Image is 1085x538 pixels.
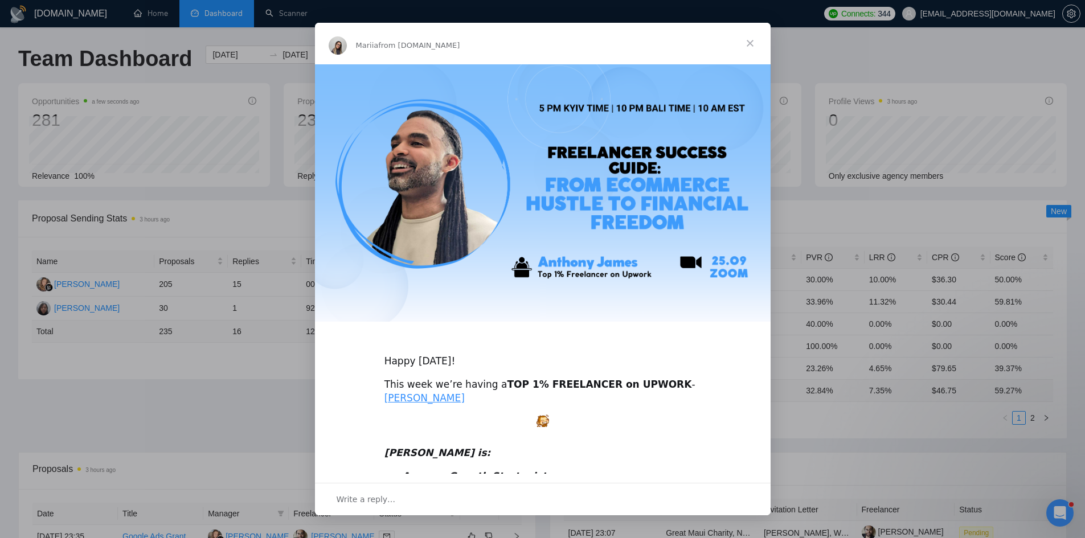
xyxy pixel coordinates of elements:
[384,341,701,368] div: Happy [DATE]!
[384,378,701,405] div: This week we’re having a -
[537,414,549,427] img: :excited:
[315,483,771,515] div: Open conversation and reply
[337,492,396,507] span: Write a reply…
[507,379,691,390] b: TOP 1% FREELANCER on UPWORK
[378,41,460,50] span: from [DOMAIN_NAME]
[384,392,465,404] a: [PERSON_NAME]
[730,23,771,64] span: Close
[402,470,547,482] i: Amazon Growth Strategist
[384,447,491,458] i: [PERSON_NAME] is:
[356,41,379,50] span: Mariia
[329,36,347,55] img: Profile image for Mariia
